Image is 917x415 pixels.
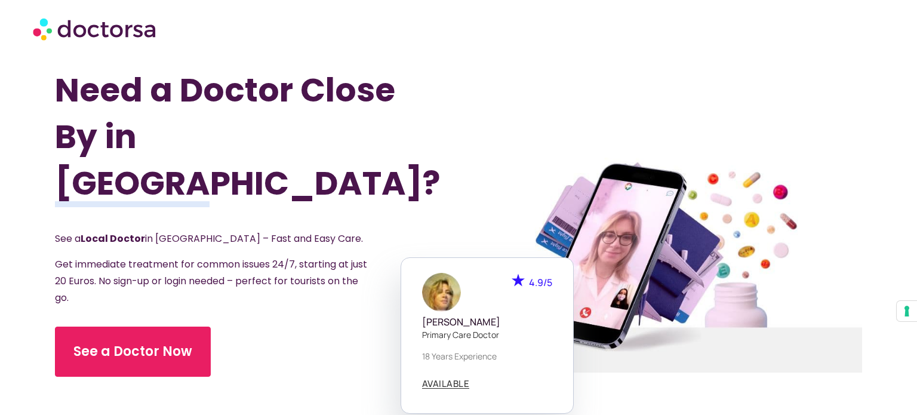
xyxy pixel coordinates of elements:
[422,316,552,328] h5: [PERSON_NAME]
[897,301,917,321] button: Your consent preferences for tracking technologies
[55,327,211,377] a: See a Doctor Now
[55,67,398,207] h1: Need a Doctor Close By in [GEOGRAPHIC_DATA]?
[422,379,470,388] span: AVAILABLE
[529,276,552,289] span: 4.9/5
[81,232,145,245] strong: Local Doctor
[55,232,363,245] span: See a in [GEOGRAPHIC_DATA] – Fast and Easy Care.
[55,257,367,305] span: Get immediate treatment for common issues 24/7, starting at just 20 Euros. No sign-up or login ne...
[422,379,470,389] a: AVAILABLE
[73,342,192,361] span: See a Doctor Now
[422,350,552,362] p: 18 years experience
[422,328,552,341] p: Primary care doctor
